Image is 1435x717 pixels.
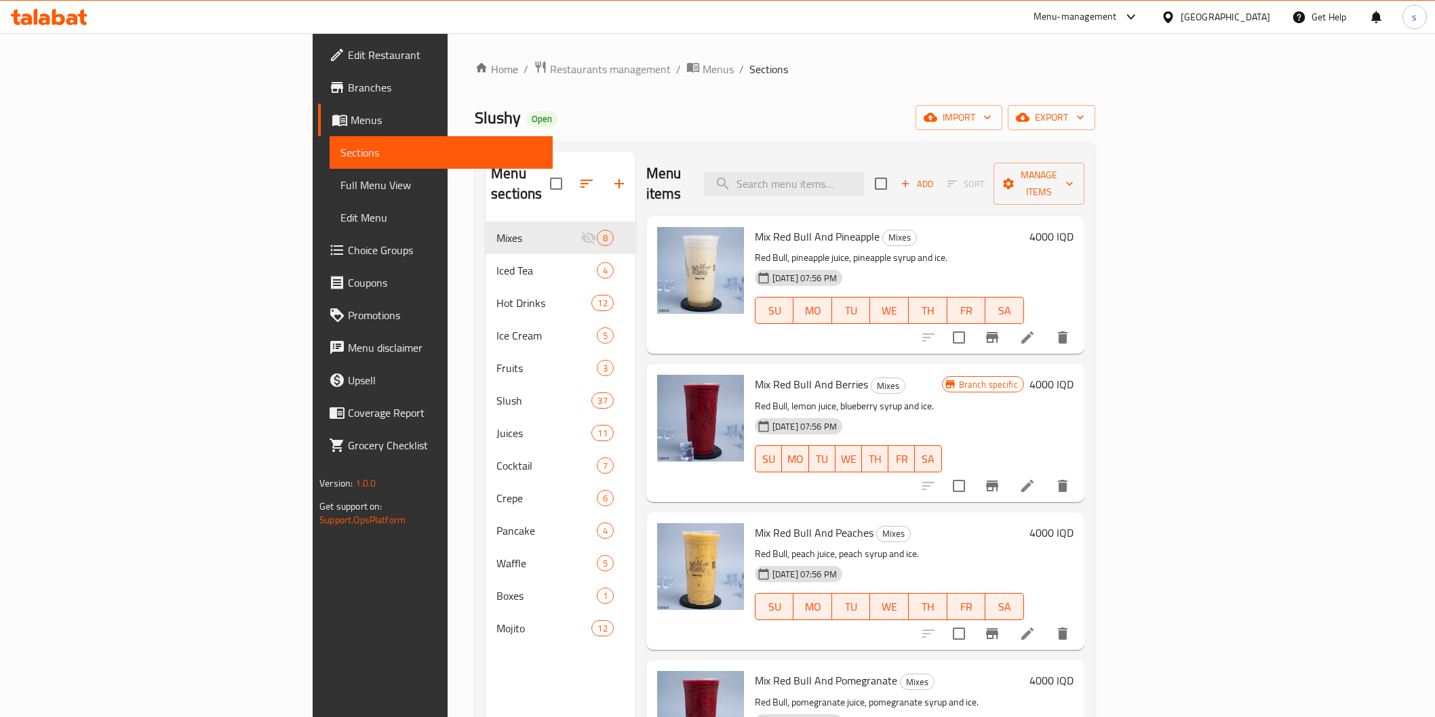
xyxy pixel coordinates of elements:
[592,427,612,440] span: 11
[597,360,614,376] div: items
[496,523,597,539] span: Pancake
[755,297,793,324] button: SU
[870,297,909,324] button: WE
[945,472,973,500] span: Select to update
[591,425,613,441] div: items
[914,301,942,321] span: TH
[319,511,406,529] a: Support.OpsPlatform
[597,232,613,245] span: 8
[899,176,935,192] span: Add
[894,449,909,469] span: FR
[755,523,873,543] span: Mix Red Bull And Peaches
[739,61,744,77] li: /
[976,470,1008,502] button: Branch-specific-item
[486,222,635,254] div: Mixes8
[755,226,880,247] span: Mix Red Bull And Pineapple
[909,593,947,620] button: TH
[348,242,541,258] span: Choice Groups
[496,490,597,506] div: Crepe
[496,457,597,474] span: Cocktail
[340,177,541,193] span: Full Menu View
[496,555,597,571] div: Waffle
[318,39,552,71] a: Edit Restaurant
[486,579,635,612] div: Boxes1
[876,526,911,542] div: Mixes
[657,375,744,462] img: Mix Red Bull And Berries
[657,523,744,610] img: Mix Red Bull And Peaches
[496,588,597,604] span: Boxes
[319,474,353,492] span: Version:
[985,593,1024,620] button: SA
[916,105,1002,130] button: import
[985,297,1024,324] button: SA
[486,319,635,352] div: Ice Cream5
[534,60,671,78] a: Restaurants management
[496,360,597,376] span: Fruits
[841,449,857,469] span: WE
[876,597,903,617] span: WE
[1412,9,1417,24] span: s
[1019,109,1084,126] span: export
[895,173,939,194] button: Add
[318,71,552,104] a: Branches
[475,60,1095,78] nav: breadcrumb
[895,173,939,194] span: Add item
[900,674,935,690] div: Mixes
[926,109,991,126] span: import
[496,262,597,279] span: Iced Tea
[348,47,541,63] span: Edit Restaurant
[867,169,895,198] span: Select section
[570,167,603,200] span: Sort sections
[603,167,635,200] button: Add section
[486,417,635,449] div: Juices11
[318,364,552,396] a: Upsell
[761,449,777,469] span: SU
[591,392,613,409] div: items
[676,61,681,77] li: /
[496,295,591,311] div: Hot Drinks
[318,299,552,331] a: Promotions
[318,104,552,136] a: Menus
[945,323,973,352] span: Select to update
[597,327,614,344] div: items
[761,597,788,617] span: SU
[486,547,635,579] div: Waffle5
[591,620,613,636] div: items
[755,398,942,415] p: Red Bull, lemon juice, blueberry syrup and ice.
[318,234,552,266] a: Choice Groups
[832,297,871,324] button: TU
[496,392,591,409] span: Slush
[755,694,1024,711] p: Red Bull, pomegranate juice, pomegranate syrup and ice.
[947,297,986,324] button: FR
[888,445,915,472] button: FR
[591,295,613,311] div: items
[486,352,635,384] div: Fruits3
[914,597,942,617] span: TH
[755,670,897,691] span: Mix Red Bull And Pomegranate
[597,457,614,474] div: items
[496,230,581,246] div: Mixes
[542,169,570,198] span: Select all sections
[486,449,635,482] div: Cocktail7
[486,254,635,287] div: Iced Tea4
[1019,626,1036,642] a: Edit menu item
[755,249,1024,266] p: Red Bull, pineapple juice, pineapple syrup and ice.
[355,474,376,492] span: 1.0.0
[876,301,903,321] span: WE
[592,297,612,310] span: 12
[883,230,916,245] span: Mixes
[1008,105,1095,130] button: export
[597,525,613,537] span: 4
[1029,671,1074,690] h6: 4000 IQD
[871,378,905,394] span: Mixes
[1029,375,1074,394] h6: 4000 IQD
[486,612,635,644] div: Mojito12
[330,201,552,234] a: Edit Menu
[597,362,613,375] span: 3
[838,301,865,321] span: TU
